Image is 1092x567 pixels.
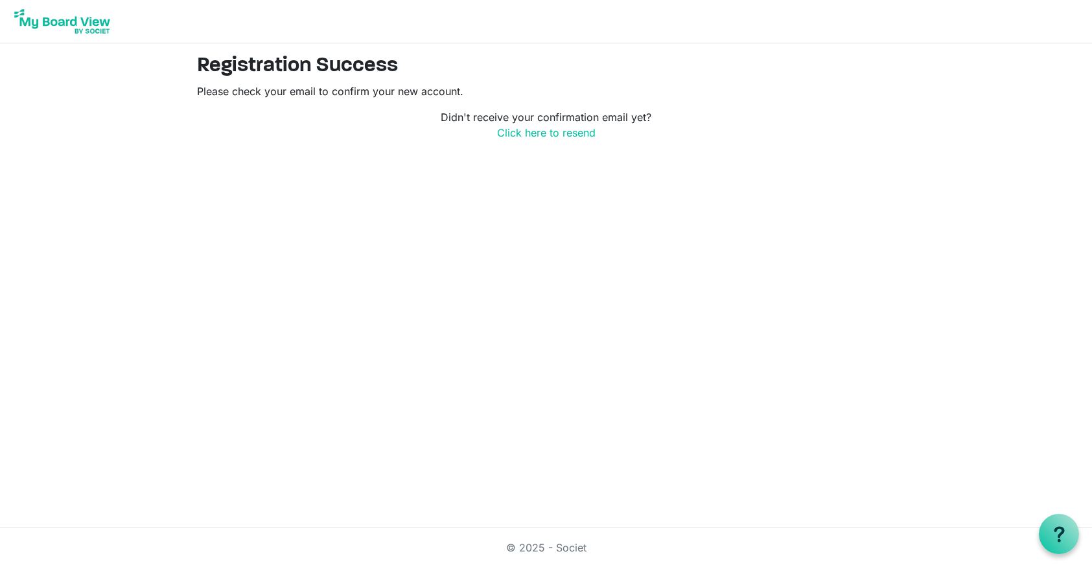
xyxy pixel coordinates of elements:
[10,5,114,38] img: My Board View Logo
[197,54,896,78] h2: Registration Success
[197,83,896,99] p: Please check your email to confirm your new account.
[497,126,596,139] a: Click here to resend
[506,541,587,554] a: © 2025 - Societ
[197,109,896,140] p: Didn't receive your confirmation email yet?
